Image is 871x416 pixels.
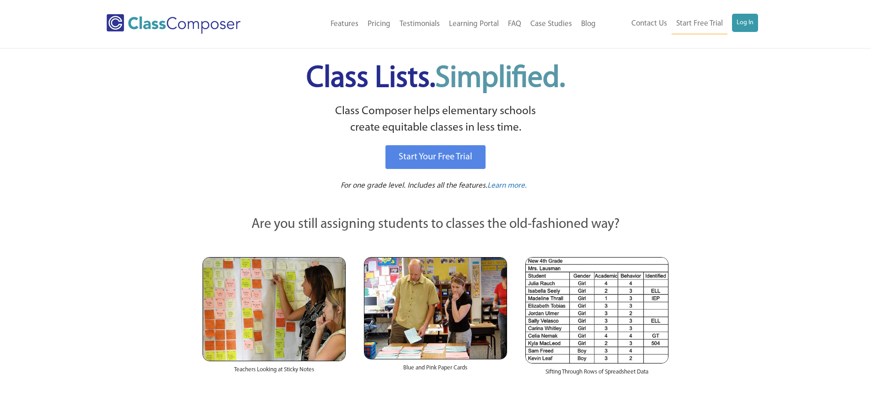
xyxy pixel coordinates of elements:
span: Simplified. [435,64,565,94]
a: Case Studies [526,14,577,34]
div: Teachers Looking at Sticky Notes [203,361,346,383]
a: Learn more. [487,180,527,192]
img: Class Composer [107,14,240,34]
p: Class Composer helps elementary schools create equitable classes in less time. [201,103,670,137]
span: Class Lists. [306,64,565,94]
a: Blog [577,14,600,34]
div: Blue and Pink Paper Cards [364,359,507,381]
a: Testimonials [395,14,444,34]
a: Pricing [363,14,395,34]
nav: Header Menu [600,14,758,34]
a: Learning Portal [444,14,503,34]
img: Teachers Looking at Sticky Notes [203,257,346,361]
span: Start Your Free Trial [399,153,472,162]
img: Blue and Pink Paper Cards [364,257,507,359]
div: Sifting Through Rows of Spreadsheet Data [525,363,668,385]
img: Spreadsheets [525,257,668,363]
p: Are you still assigning students to classes the old-fashioned way? [203,215,669,235]
a: Features [326,14,363,34]
nav: Header Menu [278,14,600,34]
a: Log In [732,14,758,32]
a: Start Free Trial [672,14,727,34]
span: Learn more. [487,182,527,190]
a: Contact Us [627,14,672,34]
a: Start Your Free Trial [385,145,486,169]
a: FAQ [503,14,526,34]
span: For one grade level. Includes all the features. [341,182,487,190]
